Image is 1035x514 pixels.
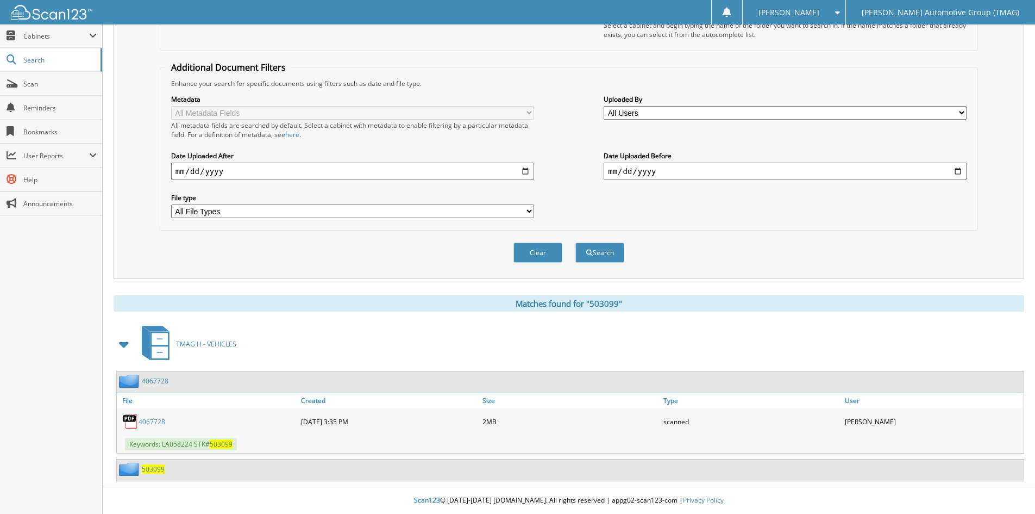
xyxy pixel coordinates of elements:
[285,130,299,139] a: here
[414,496,440,505] span: Scan123
[23,127,97,137] span: Bookmarks
[862,9,1019,16] span: [PERSON_NAME] Automotive Group (TMAG)
[166,79,972,88] div: Enhance your search for specific documents using filters such as date and file type.
[171,121,534,139] div: All metadata fields are searched by default. Select a cabinet with metadata to enable filtering b...
[210,439,233,449] span: 503099
[122,413,139,430] img: PDF.png
[171,193,534,202] label: File type
[23,151,89,160] span: User Reports
[683,496,724,505] a: Privacy Policy
[758,9,819,16] span: [PERSON_NAME]
[298,411,480,432] div: [DATE] 3:35 PM
[23,32,89,41] span: Cabinets
[604,95,967,104] label: Uploaded By
[103,487,1035,514] div: © [DATE]-[DATE] [DOMAIN_NAME]. All rights reserved | appg02-scan123-com |
[842,411,1024,432] div: [PERSON_NAME]
[661,393,842,408] a: Type
[480,411,661,432] div: 2MB
[11,5,92,20] img: scan123-logo-white.svg
[23,103,97,113] span: Reminders
[513,243,562,263] button: Clear
[125,438,237,450] span: Keywords: LA058224 STK#
[166,61,291,73] legend: Additional Document Filters
[604,151,967,160] label: Date Uploaded Before
[142,376,168,386] a: 4067728
[119,374,142,388] img: folder2.png
[176,339,236,349] span: TMAG H - VEHICLES
[23,79,97,89] span: Scan
[575,243,624,263] button: Search
[171,163,534,180] input: start
[171,95,534,104] label: Metadata
[171,151,534,160] label: Date Uploaded After
[298,393,480,408] a: Created
[23,199,97,208] span: Announcements
[842,393,1024,408] a: User
[23,55,95,65] span: Search
[23,175,97,184] span: Help
[114,295,1024,312] div: Matches found for "503099"
[142,465,165,474] a: 503099
[604,163,967,180] input: end
[135,323,236,366] a: TMAG H - VEHICLES
[604,21,967,39] div: Select a cabinet and begin typing the name of the folder you want to search in. If the name match...
[661,411,842,432] div: scanned
[119,462,142,476] img: folder2.png
[480,393,661,408] a: Size
[981,462,1035,514] iframe: Chat Widget
[117,393,298,408] a: File
[139,417,165,426] a: 4067728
